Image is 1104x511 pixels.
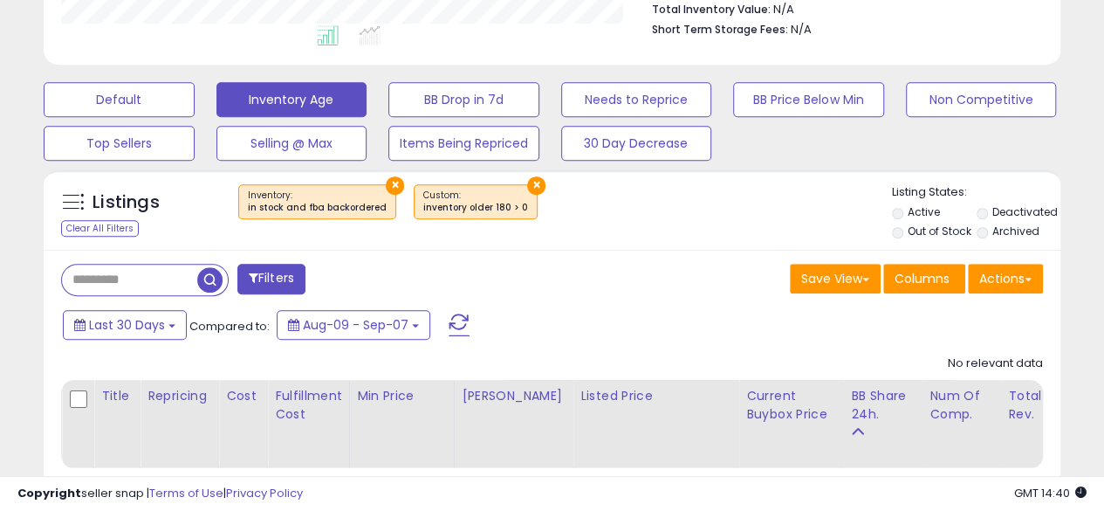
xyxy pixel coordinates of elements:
[17,485,81,501] strong: Copyright
[216,82,367,117] button: Inventory Age
[423,202,528,214] div: inventory older 180 > 0
[388,126,539,161] button: Items Being Repriced
[580,387,731,405] div: Listed Price
[968,264,1043,293] button: Actions
[851,387,915,424] div: BB Share 24h.
[44,82,195,117] button: Default
[226,485,303,501] a: Privacy Policy
[388,82,539,117] button: BB Drop in 7d
[992,204,1058,219] label: Deactivated
[907,204,939,219] label: Active
[652,2,771,17] b: Total Inventory Value:
[895,270,950,287] span: Columns
[892,184,1060,201] p: Listing States:
[357,387,447,405] div: Min Price
[906,82,1057,117] button: Non Competitive
[561,82,712,117] button: Needs to Reprice
[1008,387,1072,424] div: Total Rev.
[733,82,884,117] button: BB Price Below Min
[386,176,404,195] button: ×
[462,387,566,405] div: [PERSON_NAME]
[275,387,342,424] div: Fulfillment Cost
[248,202,387,214] div: in stock and fba backordered
[216,126,367,161] button: Selling @ Max
[149,485,223,501] a: Terms of Use
[61,220,139,237] div: Clear All Filters
[527,176,545,195] button: ×
[948,356,1043,372] div: No relevant data
[929,387,993,424] div: Num of Comp.
[237,264,305,294] button: Filters
[93,190,160,215] h5: Listings
[89,316,165,334] span: Last 30 Days
[63,310,187,340] button: Last 30 Days
[992,224,1039,238] label: Archived
[1014,485,1087,501] span: 2025-10-8 14:40 GMT
[907,224,970,238] label: Out of Stock
[652,22,788,37] b: Short Term Storage Fees:
[883,264,965,293] button: Columns
[17,486,303,502] div: seller snap | |
[147,387,211,405] div: Repricing
[561,126,712,161] button: 30 Day Decrease
[791,21,812,38] span: N/A
[790,264,881,293] button: Save View
[101,387,133,405] div: Title
[226,387,260,405] div: Cost
[746,387,836,424] div: Current Buybox Price
[303,316,408,334] span: Aug-09 - Sep-07
[44,126,195,161] button: Top Sellers
[189,318,270,335] span: Compared to:
[248,189,387,215] span: Inventory :
[423,189,528,215] span: Custom:
[277,310,430,340] button: Aug-09 - Sep-07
